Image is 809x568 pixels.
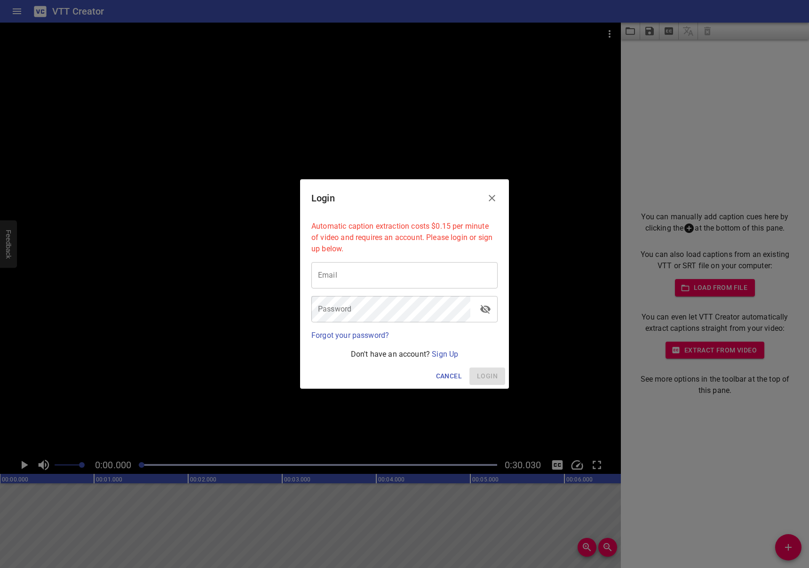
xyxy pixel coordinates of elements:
[432,350,458,359] a: Sign Up
[311,349,498,360] p: Don't have an account?
[311,191,335,206] h6: Login
[474,298,497,320] button: toggle password visibility
[481,187,503,209] button: Close
[436,370,462,382] span: Cancel
[311,331,389,340] a: Forgot your password?
[432,368,466,385] button: Cancel
[311,221,498,255] p: Automatic caption extraction costs $0.15 per minute of video and requires an account. Please logi...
